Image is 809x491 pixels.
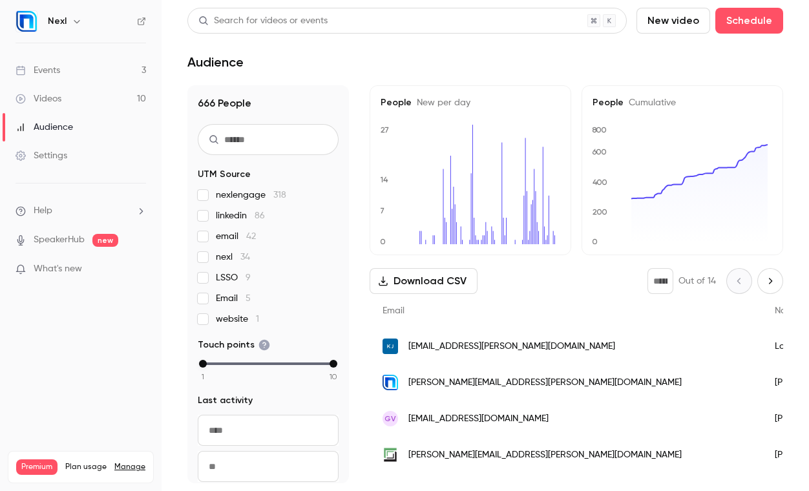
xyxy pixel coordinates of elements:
input: To [198,451,339,482]
text: 800 [592,125,607,134]
span: 42 [246,232,256,241]
span: 10 [330,371,337,382]
text: 14 [380,175,388,184]
h1: 666 People [198,96,339,111]
div: Videos [16,92,61,105]
span: nexlengage [216,189,286,202]
span: [EMAIL_ADDRESS][DOMAIN_NAME] [408,412,549,426]
div: Events [16,64,60,77]
span: [PERSON_NAME][EMAIL_ADDRESS][PERSON_NAME][DOMAIN_NAME] [408,376,682,390]
span: Last activity [198,394,253,407]
button: Schedule [715,8,783,34]
text: 0 [380,237,386,246]
span: Touch points [198,339,270,351]
img: koleyjessen.com [383,339,398,354]
span: GV [384,413,396,424]
span: [PERSON_NAME][EMAIL_ADDRESS][PERSON_NAME][DOMAIN_NAME] [408,448,682,462]
span: Help [34,204,52,218]
iframe: Noticeable Trigger [131,264,146,275]
span: 86 [255,211,265,220]
input: From [198,415,339,446]
div: Audience [16,121,73,134]
span: new [92,234,118,247]
span: Cumulative [624,98,676,107]
span: website [216,313,259,326]
text: 400 [593,178,607,187]
img: nexl.cloud [383,375,398,390]
text: 200 [593,207,607,216]
h1: Audience [187,54,244,70]
p: Out of 14 [678,275,716,287]
span: 318 [273,191,286,200]
div: Search for videos or events [198,14,328,28]
button: New video [636,8,710,34]
span: nexl [216,251,250,264]
text: 0 [592,237,598,246]
text: 7 [380,206,384,215]
span: 34 [240,253,250,262]
span: Premium [16,459,58,475]
text: 600 [592,147,607,156]
span: LSSO [216,271,251,284]
span: Email [383,306,404,315]
span: Email [216,292,251,305]
h6: Nexl [48,15,67,28]
div: min [199,360,207,368]
span: UTM Source [198,168,251,181]
li: help-dropdown-opener [16,204,146,218]
span: linkedin [216,209,265,222]
span: [EMAIL_ADDRESS][PERSON_NAME][DOMAIN_NAME] [408,340,615,353]
a: Manage [114,462,145,472]
span: email [216,230,256,243]
span: 1 [256,315,259,324]
img: Nexl [16,11,37,32]
span: New per day [412,98,470,107]
button: Download CSV [370,268,478,294]
h5: People [381,96,560,109]
text: 27 [381,125,389,134]
img: lowndes-law.com [383,447,398,463]
span: 1 [202,371,204,382]
span: Name [775,306,799,315]
span: What's new [34,262,82,276]
span: 5 [246,294,251,303]
a: SpeakerHub [34,233,85,247]
button: Next page [757,268,783,294]
div: Settings [16,149,67,162]
span: Plan usage [65,462,107,472]
div: max [330,360,337,368]
span: 9 [246,273,251,282]
h5: People [593,96,772,109]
